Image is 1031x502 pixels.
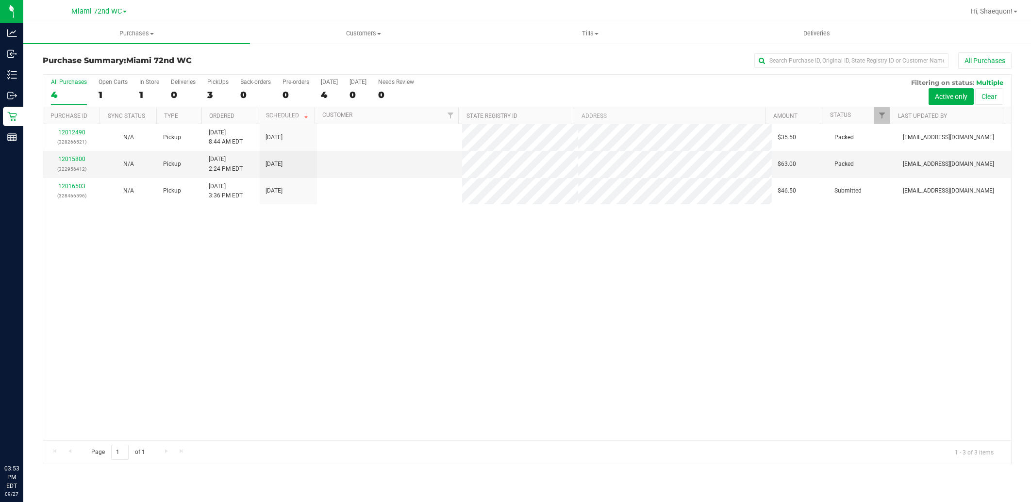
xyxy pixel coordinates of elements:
[58,156,85,162] a: 12015800
[778,160,796,169] span: $63.00
[111,445,129,460] input: 1
[207,79,229,85] div: PickUps
[4,464,19,490] p: 03:53 PM EDT
[322,112,352,118] a: Customer
[164,113,178,119] a: Type
[49,137,94,146] p: (328266521)
[207,89,229,100] div: 3
[378,89,414,100] div: 0
[163,186,181,195] span: Pickup
[250,29,476,38] span: Customers
[4,490,19,498] p: 09/27
[834,133,854,142] span: Packed
[171,89,196,100] div: 0
[58,183,85,190] a: 12016503
[283,79,309,85] div: Pre-orders
[378,79,414,85] div: Needs Review
[929,88,974,105] button: Active only
[23,23,250,44] a: Purchases
[477,29,703,38] span: Tills
[266,160,283,169] span: [DATE]
[49,191,94,200] p: (328466596)
[240,89,271,100] div: 0
[830,112,851,118] a: Status
[903,160,994,169] span: [EMAIL_ADDRESS][DOMAIN_NAME]
[703,23,930,44] a: Deliveries
[139,89,159,100] div: 1
[123,133,134,142] button: N/A
[773,113,798,119] a: Amount
[7,70,17,80] inline-svg: Inventory
[778,186,796,195] span: $46.50
[283,89,309,100] div: 0
[123,187,134,194] span: Not Applicable
[7,132,17,142] inline-svg: Reports
[477,23,703,44] a: Tills
[99,89,128,100] div: 1
[139,79,159,85] div: In Store
[958,52,1012,69] button: All Purchases
[7,28,17,38] inline-svg: Analytics
[209,155,243,173] span: [DATE] 2:24 PM EDT
[163,133,181,142] span: Pickup
[903,133,994,142] span: [EMAIL_ADDRESS][DOMAIN_NAME]
[49,164,94,174] p: (322956412)
[834,186,862,195] span: Submitted
[466,113,517,119] a: State Registry ID
[790,29,843,38] span: Deliveries
[574,107,765,124] th: Address
[250,23,477,44] a: Customers
[7,112,17,121] inline-svg: Retail
[266,133,283,142] span: [DATE]
[108,113,145,119] a: Sync Status
[834,160,854,169] span: Packed
[123,161,134,167] span: Not Applicable
[126,56,192,65] span: Miami 72nd WC
[898,113,947,119] a: Last Updated By
[209,182,243,200] span: [DATE] 3:36 PM EDT
[349,89,366,100] div: 0
[163,160,181,169] span: Pickup
[911,79,974,86] span: Filtering on status:
[23,29,250,38] span: Purchases
[975,88,1003,105] button: Clear
[123,160,134,169] button: N/A
[947,445,1001,459] span: 1 - 3 of 3 items
[321,89,338,100] div: 4
[83,445,153,460] span: Page of 1
[240,79,271,85] div: Back-orders
[10,424,39,453] iframe: Resource center
[209,128,243,146] span: [DATE] 8:44 AM EDT
[778,133,796,142] span: $35.50
[209,113,234,119] a: Ordered
[123,186,134,195] button: N/A
[266,112,310,119] a: Scheduled
[971,7,1013,15] span: Hi, Shaequon!
[321,79,338,85] div: [DATE]
[976,79,1003,86] span: Multiple
[903,186,994,195] span: [EMAIL_ADDRESS][DOMAIN_NAME]
[171,79,196,85] div: Deliveries
[349,79,366,85] div: [DATE]
[123,134,134,141] span: Not Applicable
[51,89,87,100] div: 4
[50,113,87,119] a: Purchase ID
[7,49,17,59] inline-svg: Inbound
[7,91,17,100] inline-svg: Outbound
[51,79,87,85] div: All Purchases
[874,107,890,124] a: Filter
[266,186,283,195] span: [DATE]
[43,56,366,65] h3: Purchase Summary:
[71,7,122,16] span: Miami 72nd WC
[99,79,128,85] div: Open Carts
[58,129,85,136] a: 12012490
[442,107,458,124] a: Filter
[754,53,948,68] input: Search Purchase ID, Original ID, State Registry ID or Customer Name...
